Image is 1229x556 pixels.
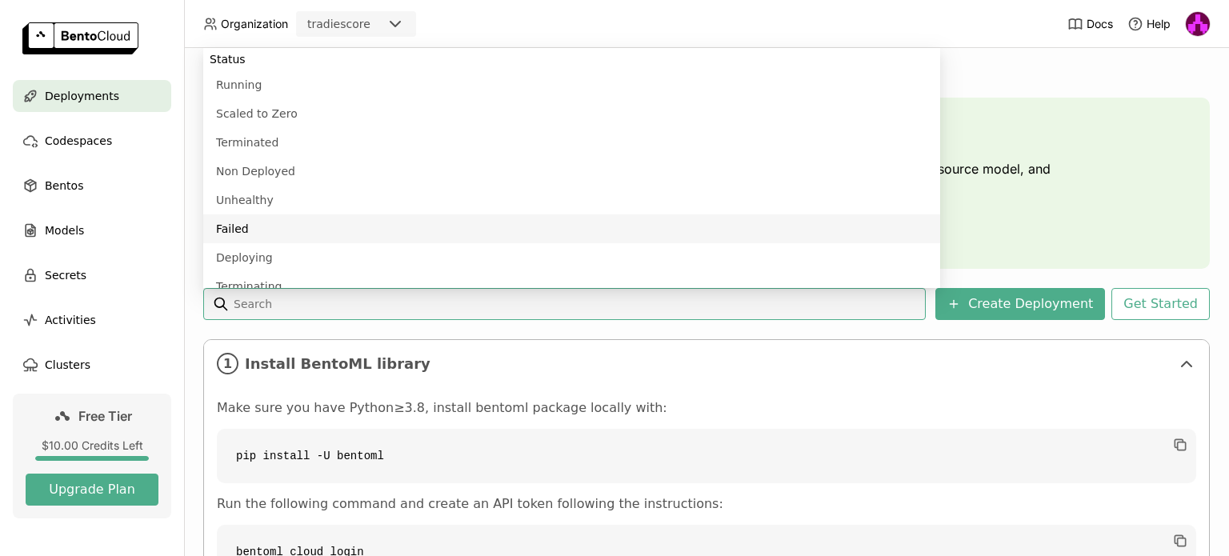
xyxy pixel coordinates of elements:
span: Models [45,221,84,240]
div: $10.00 Credits Left [26,438,158,453]
p: Make sure you have Python≥3.8, install bentoml package locally with: [217,400,1196,416]
span: Docs [1087,17,1113,31]
li: Deploying [203,243,940,272]
li: Non Deployed [203,157,940,186]
ul: Menu [203,48,940,288]
li: Terminated [203,128,940,157]
a: Codespaces [13,125,171,157]
button: Upgrade Plan [26,474,158,506]
img: Quang Le [1186,12,1210,36]
button: Create Deployment [935,288,1105,320]
a: Deployments [13,80,171,112]
div: Help [1127,16,1171,32]
span: Help [1147,17,1171,31]
li: Running [203,70,940,99]
div: tradiescore [307,16,370,32]
span: Deployments [45,86,119,106]
input: Search [232,291,919,317]
span: Bentos [45,176,83,195]
a: Models [13,214,171,246]
img: logo [22,22,138,54]
li: Scaled to Zero [203,99,940,128]
li: Unhealthy [203,186,940,214]
input: Selected tradiescore. [372,17,374,33]
li: Terminating [203,272,940,301]
a: Secrets [13,259,171,291]
a: Free Tier$10.00 Credits LeftUpgrade Plan [13,394,171,518]
p: Run the following command and create an API token following the instructions: [217,496,1196,512]
a: Activities [13,304,171,336]
span: Secrets [45,266,86,285]
li: Failed [203,214,940,243]
span: Clusters [45,355,90,374]
code: pip install -U bentoml [217,429,1196,483]
span: Install BentoML library [245,355,1171,373]
span: Activities [45,310,96,330]
button: Get Started [1111,288,1210,320]
span: Codespaces [45,131,112,150]
div: 1Install BentoML library [204,340,1209,387]
i: 1 [217,353,238,374]
span: Free Tier [78,408,132,424]
li: Status [203,48,940,70]
a: Bentos [13,170,171,202]
span: Organization [221,17,288,31]
a: Docs [1067,16,1113,32]
a: Clusters [13,349,171,381]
